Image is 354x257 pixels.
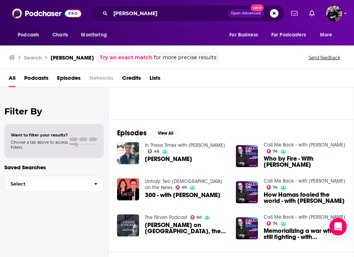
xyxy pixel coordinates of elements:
[100,53,152,62] a: Try an exact match
[271,30,306,40] span: For Podcasters
[148,149,160,153] a: 46
[145,222,227,234] span: [PERSON_NAME] on [GEOGRAPHIC_DATA], the Mizrahi Nation
[48,28,72,42] a: Charts
[224,28,267,42] button: open menu
[264,228,346,240] span: Memorializing a war while still fighting - with [PERSON_NAME]
[190,215,202,219] a: 60
[236,217,258,239] img: Memorializing a war while still fighting - with Matti Friedman
[236,145,258,167] img: Who by Fire - With Matti Friedman
[12,6,81,20] img: Podchaser - Follow, Share and Rate Podcasts
[326,5,342,21] span: Logged in as ndewey
[52,30,68,40] span: Charts
[264,192,346,204] a: How Hamas fooled the world - with Matti Friedman
[236,181,258,203] img: How Hamas fooled the world - with Matti Friedman
[76,28,116,42] button: open menu
[182,186,187,189] span: 69
[288,7,301,19] a: Show notifications dropdown
[18,30,39,40] span: Podcasts
[11,140,68,150] span: Choose a tab above to access filters.
[152,129,178,138] button: View All
[229,30,258,40] span: For Business
[4,106,104,117] h2: Filter By
[117,214,139,236] img: Matti Friedman on Israel, the Mizrahi Nation
[326,5,342,21] img: User Profile
[13,28,48,42] button: open menu
[251,4,264,11] span: New
[81,30,107,40] span: Monitoring
[264,142,345,148] a: Call Me Back - with Dan Senor
[5,182,88,186] span: Select
[4,176,104,192] button: Select
[11,132,68,138] span: Want to filter your results?
[264,178,345,184] a: Call Me Back - with Dan Senor
[326,5,342,21] button: Show profile menu
[150,72,160,87] a: Lists
[176,185,187,190] a: 69
[264,156,346,168] a: Who by Fire - With Matti Friedman
[273,186,278,189] span: 74
[228,9,264,18] button: Open AdvancedNew
[154,53,216,62] span: for more precise results
[4,164,104,171] p: Saved Searches
[145,156,192,162] a: Matti Friedman
[117,128,178,138] a: EpisodesView All
[231,12,261,15] span: Open Advanced
[89,72,113,87] span: Networks
[117,178,139,200] img: 300 - with Matti Friedman
[117,128,147,138] h2: Episodes
[197,216,202,219] span: 60
[267,28,316,42] button: open menu
[51,54,94,61] h3: [PERSON_NAME]
[117,142,139,164] img: Matti Friedman
[145,178,222,191] a: Unholy: Two Jews on the News
[122,72,141,87] a: Credits
[154,150,159,153] span: 46
[267,185,278,190] a: 74
[273,150,278,153] span: 74
[273,222,278,225] span: 74
[267,149,278,153] a: 74
[264,156,346,168] span: Who by Fire - With [PERSON_NAME]
[267,221,278,226] a: 74
[145,142,225,148] a: In These Times with Rabbi Ammi Hirsch
[264,214,345,220] a: Call Me Back - with Dan Senor
[145,192,220,198] span: 300 - with [PERSON_NAME]
[306,55,342,61] button: Send feedback
[264,192,346,204] span: How Hamas fooled the world - with [PERSON_NAME]
[315,28,341,42] button: open menu
[145,222,227,234] a: Matti Friedman on Israel, the Mizrahi Nation
[24,72,48,87] a: Podcasts
[306,7,318,19] a: Show notifications dropdown
[145,156,192,162] span: [PERSON_NAME]
[9,72,16,87] a: All
[264,228,346,240] a: Memorializing a war while still fighting - with Matti Friedman
[57,72,81,87] a: Episodes
[91,5,285,22] div: Search podcasts, credits, & more...
[145,192,220,198] a: 300 - with Matti Friedman
[145,214,187,221] a: The Tikvah Podcast
[111,8,228,19] input: Search podcasts, credits, & more...
[320,30,332,40] span: More
[329,218,347,235] div: Open Intercom Messenger
[24,54,42,61] h3: Search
